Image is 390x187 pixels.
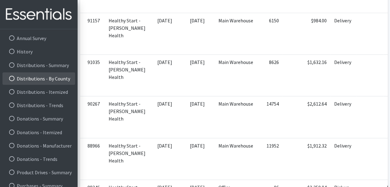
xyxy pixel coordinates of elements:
[2,32,75,44] a: Annual Survey
[259,138,283,180] td: 11952
[215,54,259,96] td: Main Warehouse
[2,166,75,179] a: Product Drives - Summary
[330,13,356,54] td: Delivery
[105,13,149,54] td: Healthy Start - [PERSON_NAME] Health
[80,54,105,96] td: 91035
[180,54,215,96] td: [DATE]
[259,54,283,96] td: 8626
[2,45,75,58] a: History
[80,138,105,180] td: 88966
[105,96,149,138] td: Healthy Start - [PERSON_NAME] Health
[180,96,215,138] td: [DATE]
[2,153,75,165] a: Donations - Trends
[2,59,75,71] a: Distributions - Summary
[2,99,75,112] a: Distributions - Trends
[215,96,259,138] td: Main Warehouse
[180,138,215,180] td: [DATE]
[283,96,330,138] td: $2,612.64
[283,13,330,54] td: $984.00
[330,96,356,138] td: Delivery
[105,54,149,96] td: Healthy Start - [PERSON_NAME] Health
[149,54,180,96] td: [DATE]
[149,138,180,180] td: [DATE]
[2,4,75,25] img: HumanEssentials
[80,13,105,54] td: 91157
[259,13,283,54] td: 6150
[215,13,259,54] td: Main Warehouse
[180,13,215,54] td: [DATE]
[80,96,105,138] td: 90267
[149,96,180,138] td: [DATE]
[330,54,356,96] td: Delivery
[2,72,75,85] a: Distributions - By County
[215,138,259,180] td: Main Warehouse
[2,139,75,152] a: Donations - Manufacturer
[149,13,180,54] td: [DATE]
[283,138,330,180] td: $1,912.32
[105,138,149,180] td: Healthy Start - [PERSON_NAME] Health
[283,54,330,96] td: $1,632.16
[259,96,283,138] td: 14754
[2,86,75,98] a: Distributions - Itemized
[330,138,356,180] td: Delivery
[2,126,75,139] a: Donations - Itemized
[2,112,75,125] a: Donations - Summary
